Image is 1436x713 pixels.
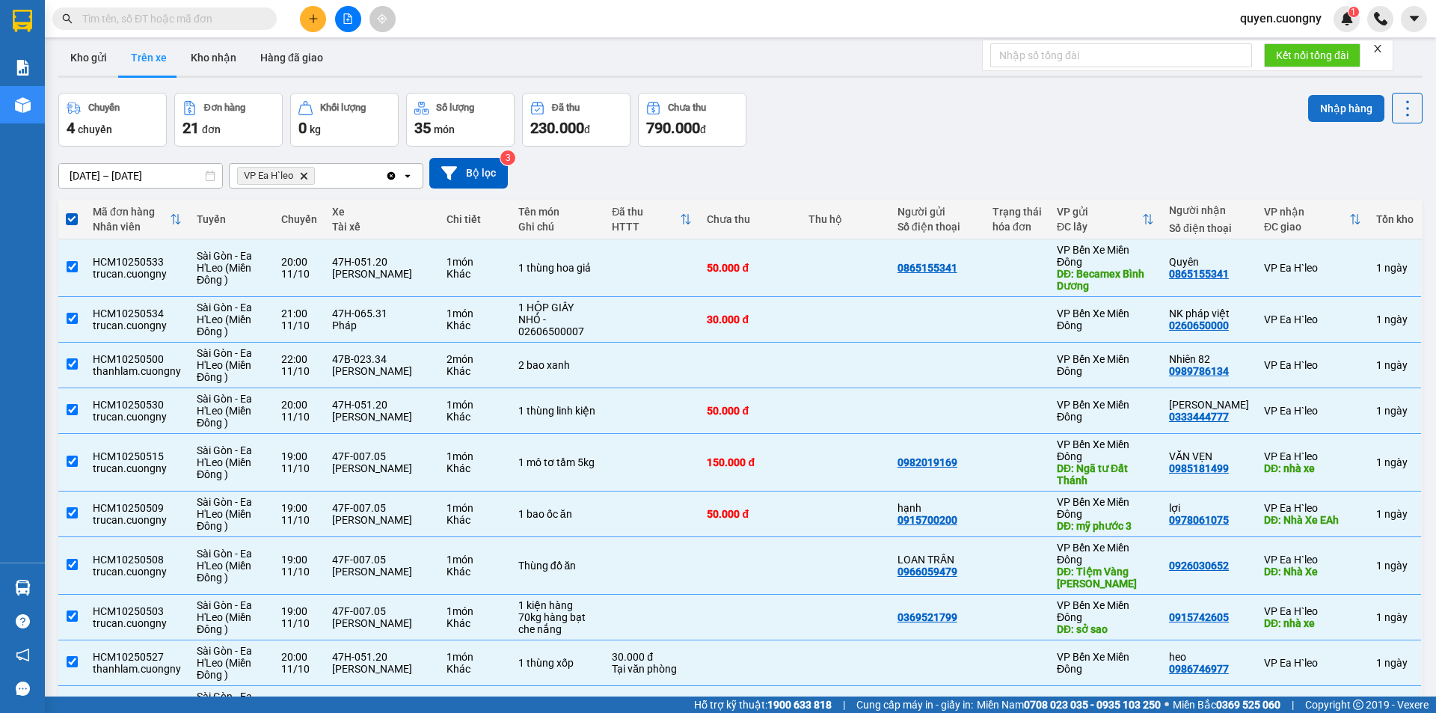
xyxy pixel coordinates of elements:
[977,697,1161,713] span: Miền Nam
[1264,450,1361,462] div: VP Ea H`leo
[518,221,597,233] div: Ghi chú
[88,102,120,113] div: Chuyến
[332,450,432,462] div: 47F-007.05
[93,319,182,331] div: trucan.cuongny
[604,200,699,239] th: Toggle SortBy
[1057,496,1154,520] div: VP Bến Xe Miền Đông
[237,167,315,185] span: VP Ea H`leo, close by backspace
[281,399,317,411] div: 20:00
[281,307,317,319] div: 21:00
[1169,450,1249,462] div: VĂN VẸN
[204,102,245,113] div: Đơn hàng
[1169,697,1249,709] div: VƯƠNG THU
[707,313,794,325] div: 30.000 đ
[447,213,503,225] div: Chi tiết
[197,645,252,681] span: Sài Gòn - Ea H'Leo (Miền Đông )
[612,206,680,218] div: Đã thu
[1384,405,1408,417] span: ngày
[1057,244,1154,268] div: VP Bến Xe Miền Đông
[447,450,503,462] div: 1 món
[1169,307,1249,319] div: NK pháp việt
[58,40,119,76] button: Kho gửi
[93,206,170,218] div: Mã đơn hàng
[93,256,182,268] div: HCM10250533
[281,353,317,365] div: 22:00
[332,663,432,675] div: [PERSON_NAME]
[1384,560,1408,572] span: ngày
[1057,307,1154,331] div: VP Bến Xe Miền Đông
[1169,411,1229,423] div: 0333444777
[119,40,179,76] button: Trên xe
[897,566,957,578] div: 0966059479
[1057,542,1154,566] div: VP Bến Xe Miền Đông
[281,268,317,280] div: 11/10
[1169,268,1229,280] div: 0865155341
[694,697,832,713] span: Hỗ trợ kỹ thuật:
[843,697,845,713] span: |
[518,206,597,218] div: Tên món
[93,307,182,319] div: HCM10250534
[447,365,503,377] div: Khác
[447,268,503,280] div: Khác
[1264,43,1360,67] button: Kết nối tổng đài
[646,119,700,137] span: 790.000
[62,13,73,24] span: search
[518,262,597,274] div: 1 thùng hoa giả
[59,164,222,188] input: Select a date range.
[518,456,597,468] div: 1 mô tơ tầm 5kg
[1173,697,1280,713] span: Miền Bắc
[332,353,432,365] div: 47B-023.34
[182,119,199,137] span: 21
[197,444,252,480] span: Sài Gòn - Ea H'Leo (Miền Đông )
[1169,399,1249,411] div: quỳnh lam
[1264,405,1361,417] div: VP Ea H`leo
[298,119,307,137] span: 0
[1376,508,1414,520] div: 1
[281,617,317,629] div: 11/10
[1376,359,1414,371] div: 1
[522,93,630,147] button: Đã thu230.000đ
[197,393,252,429] span: Sài Gòn - Ea H'Leo (Miền Đông )
[332,365,432,377] div: [PERSON_NAME]
[612,651,692,663] div: 30.000 đ
[406,93,515,147] button: Số lượng35món
[1376,213,1414,225] div: Tồn kho
[1372,43,1383,54] span: close
[332,514,432,526] div: [PERSON_NAME]
[318,168,319,183] input: Selected VP Ea H`leo.
[1057,651,1154,675] div: VP Bến Xe Miền Đông
[1376,262,1414,274] div: 1
[281,651,317,663] div: 20:00
[897,206,978,218] div: Người gửi
[93,268,182,280] div: trucan.cuongny
[897,611,957,623] div: 0369521799
[447,617,503,629] div: Khác
[897,262,957,274] div: 0865155341
[1057,599,1154,623] div: VP Bến Xe Miền Đông
[281,213,317,225] div: Chuyến
[897,502,978,514] div: hạnh
[281,605,317,617] div: 19:00
[1264,359,1361,371] div: VP Ea H`leo
[447,566,503,578] div: Khác
[15,60,31,76] img: solution-icon
[1169,560,1229,572] div: 0926030652
[1169,462,1229,474] div: 0985181499
[767,699,832,711] strong: 1900 633 818
[281,365,317,377] div: 11/10
[668,102,706,113] div: Chưa thu
[197,496,252,532] span: Sài Gòn - Ea H'Leo (Miền Đông )
[447,697,503,709] div: 1 món
[1351,7,1356,17] span: 1
[1348,7,1359,17] sup: 1
[281,502,317,514] div: 19:00
[447,651,503,663] div: 1 món
[78,123,112,135] span: chuyến
[58,93,167,147] button: Chuyến4chuyến
[1169,256,1249,268] div: Quyên
[16,648,30,662] span: notification
[281,514,317,526] div: 11/10
[518,657,597,669] div: 1 thùng xốp
[1169,353,1249,365] div: Nhiên 82
[93,365,182,377] div: thanhlam.cuongny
